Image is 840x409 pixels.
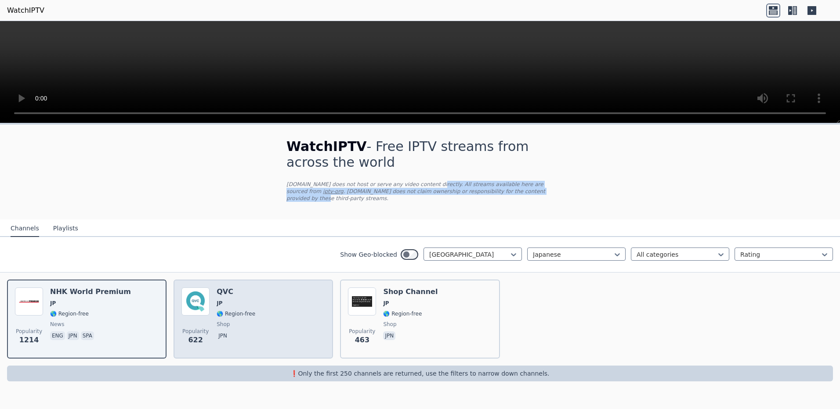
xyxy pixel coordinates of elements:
span: JP [383,300,389,307]
img: NHK World Premium [15,287,43,316]
p: spa [81,331,94,340]
img: QVC [181,287,210,316]
span: Popularity [349,328,375,335]
span: 🌎 Region-free [383,310,422,317]
span: JP [50,300,56,307]
h6: QVC [217,287,255,296]
p: [DOMAIN_NAME] does not host or serve any video content directly. All streams available here are s... [286,181,554,202]
span: 🌎 Region-free [217,310,255,317]
span: 622 [188,335,203,345]
h6: Shop Channel [383,287,438,296]
span: shop [217,321,230,328]
h6: NHK World Premium [50,287,131,296]
p: ❗️Only the first 250 channels are returned, use the filters to narrow down channels. [11,369,829,378]
span: Popularity [16,328,42,335]
a: iptv-org [323,188,344,194]
span: WatchIPTV [286,139,367,154]
button: Playlists [53,220,78,237]
span: 463 [355,335,369,345]
span: 🌎 Region-free [50,310,89,317]
button: Channels [11,220,39,237]
span: Popularity [182,328,209,335]
span: JP [217,300,222,307]
h1: - Free IPTV streams from across the world [286,139,554,170]
a: WatchIPTV [7,5,44,16]
span: shop [383,321,396,328]
label: Show Geo-blocked [340,250,397,259]
p: jpn [67,331,79,340]
p: jpn [383,331,395,340]
p: jpn [217,331,229,340]
p: eng [50,331,65,340]
img: Shop Channel [348,287,376,316]
span: 1214 [19,335,39,345]
span: news [50,321,64,328]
